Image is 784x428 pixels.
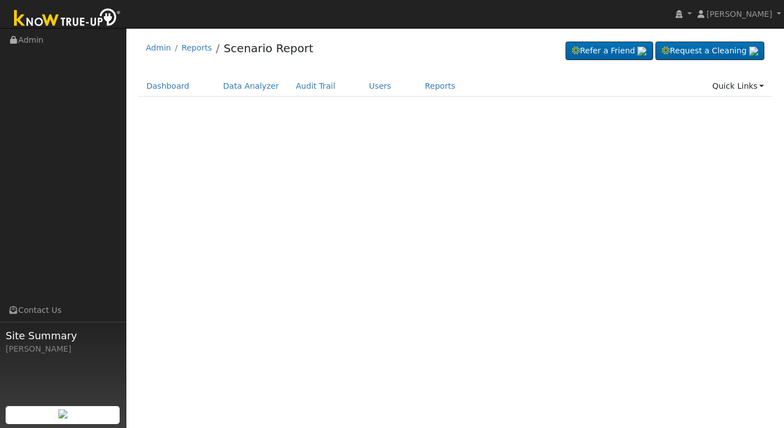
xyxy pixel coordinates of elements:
span: [PERSON_NAME] [706,10,772,19]
a: Reports [181,43,212,52]
img: retrieve [749,47,758,56]
img: retrieve [637,47,646,56]
img: retrieve [58,409,67,418]
a: Scenario Report [224,42,313,55]
a: Audit Trail [288,76,344,97]
a: Data Analyzer [215,76,288,97]
img: Know True-Up [8,6,126,31]
a: Quick Links [704,76,772,97]
span: Site Summary [6,328,120,343]
a: Admin [146,43,171,52]
a: Refer a Friend [566,42,653,61]
a: Reports [417,76,464,97]
div: [PERSON_NAME] [6,343,120,355]
a: Request a Cleaning [655,42,764,61]
a: Users [361,76,400,97]
a: Dashboard [138,76,198,97]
